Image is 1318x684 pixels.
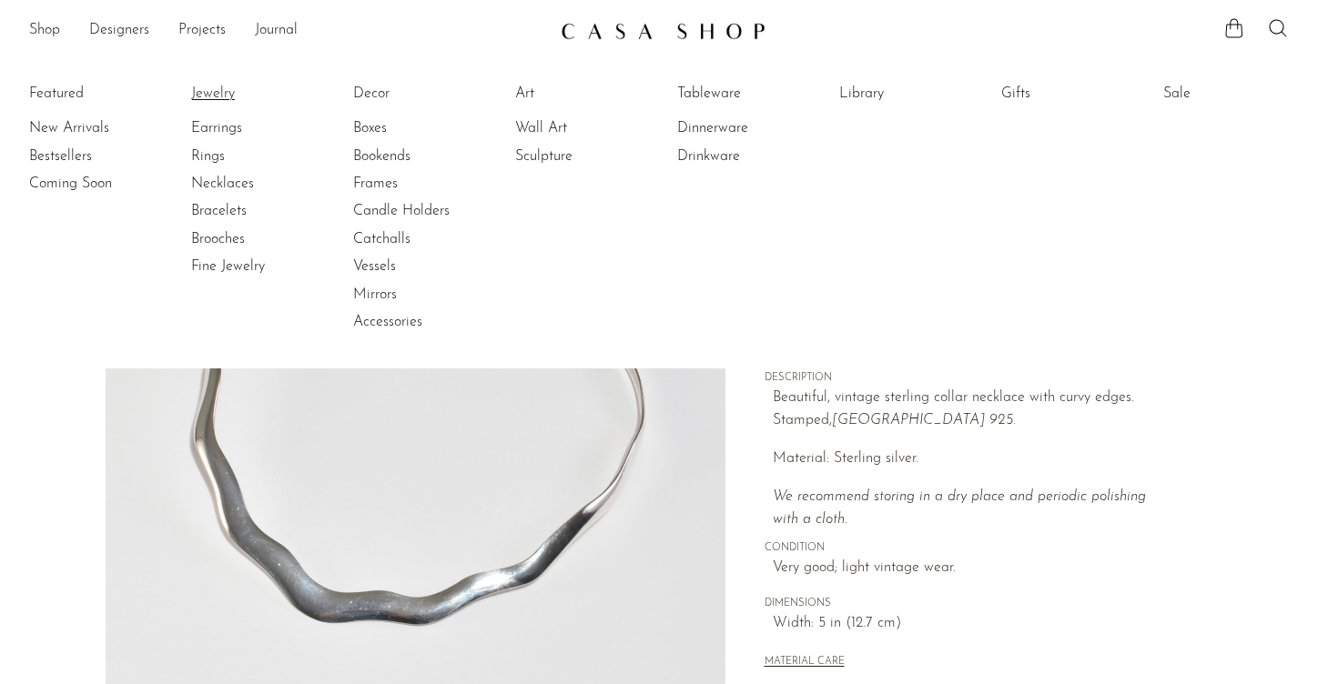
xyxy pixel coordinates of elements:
span: CONDITION [765,540,1174,557]
span: Very good; light vintage wear. [773,557,1174,580]
a: Brooches [191,229,328,249]
i: We recommend storing in a dry place and periodic polishing with a cloth. [773,489,1146,528]
a: Catchalls [353,229,490,249]
a: Fine Jewelry [191,256,328,277]
a: Decor [353,84,490,104]
a: Candle Holders [353,201,490,221]
ul: Decor [353,80,490,337]
a: Vessels [353,256,490,277]
a: Boxes [353,118,490,138]
ul: Gifts [1001,80,1138,115]
p: Material: Sterling silver. [773,448,1174,471]
a: Coming Soon [29,174,166,194]
span: DESCRIPTION [765,370,1174,387]
ul: Jewelry [191,80,328,281]
a: Frames [353,174,490,194]
a: Jewelry [191,84,328,104]
em: [GEOGRAPHIC_DATA] 925. [832,413,1016,427]
a: Designers [89,19,149,43]
a: Dinnerware [677,118,814,138]
a: Bookends [353,146,490,166]
nav: Desktop navigation [29,15,546,46]
ul: Sale [1163,80,1300,115]
a: Sale [1163,84,1300,104]
a: Mirrors [353,285,490,305]
ul: Featured [29,115,166,197]
a: Rings [191,146,328,166]
a: Wall Art [515,118,652,138]
span: DIMENSIONS [765,596,1174,612]
ul: Art [515,80,652,170]
a: Journal [255,19,298,43]
ul: Library [839,80,976,115]
ul: Tableware [677,80,814,170]
a: Art [515,84,652,104]
a: Earrings [191,118,328,138]
a: Library [839,84,976,104]
a: Necklaces [191,174,328,194]
a: Bracelets [191,201,328,221]
ul: NEW HEADER MENU [29,15,546,46]
a: Accessories [353,312,490,332]
span: Width: 5 in (12.7 cm) [773,612,1174,636]
a: Shop [29,19,60,43]
a: Drinkware [677,146,814,166]
a: New Arrivals [29,118,166,138]
p: Beautiful, vintage sterling collar necklace with curvy edges. Stamped, [773,387,1174,433]
a: Gifts [1001,84,1138,104]
button: MATERIAL CARE [765,656,845,669]
a: Tableware [677,84,814,104]
a: Sculpture [515,146,652,166]
a: Bestsellers [29,146,166,166]
a: Projects [178,19,226,43]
